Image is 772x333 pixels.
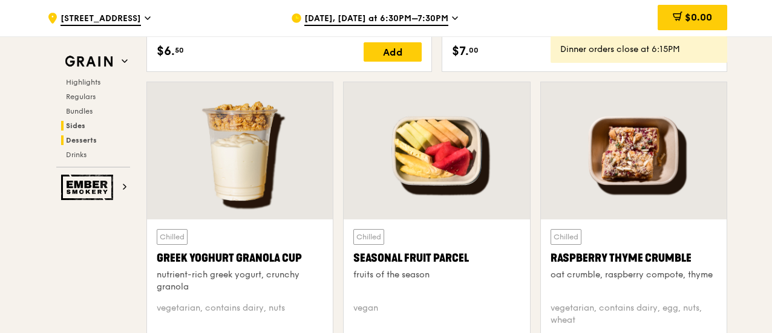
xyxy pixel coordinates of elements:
[66,136,97,144] span: Desserts
[469,45,479,55] span: 00
[157,302,323,326] div: vegetarian, contains dairy, nuts
[551,302,717,326] div: vegetarian, contains dairy, egg, nuts, wheat
[551,250,717,267] div: Raspberry Thyme Crumble
[157,229,188,245] div: Chilled
[61,13,141,26] span: [STREET_ADDRESS]
[353,302,520,326] div: vegan
[66,107,93,115] span: Bundles
[551,269,717,281] div: oat crumble, raspberry compote, thyme
[353,229,384,245] div: Chilled
[66,78,100,86] span: Highlights
[452,42,469,60] span: $7.
[304,13,448,26] span: [DATE], [DATE] at 6:30PM–7:30PM
[66,150,87,159] span: Drinks
[61,175,117,200] img: Ember Smokery web logo
[157,250,323,267] div: Greek Yoghurt Granola Cup
[66,92,96,101] span: Regulars
[157,269,323,293] div: nutrient-rich greek yogurt, crunchy granola
[551,229,581,245] div: Chilled
[364,42,422,62] div: Add
[353,269,520,281] div: fruits of the season
[685,11,712,23] span: $0.00
[175,45,184,55] span: 50
[66,121,85,130] span: Sides
[61,51,117,73] img: Grain web logo
[560,44,718,56] div: Dinner orders close at 6:15PM
[353,250,520,267] div: Seasonal Fruit Parcel
[157,42,175,60] span: $6.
